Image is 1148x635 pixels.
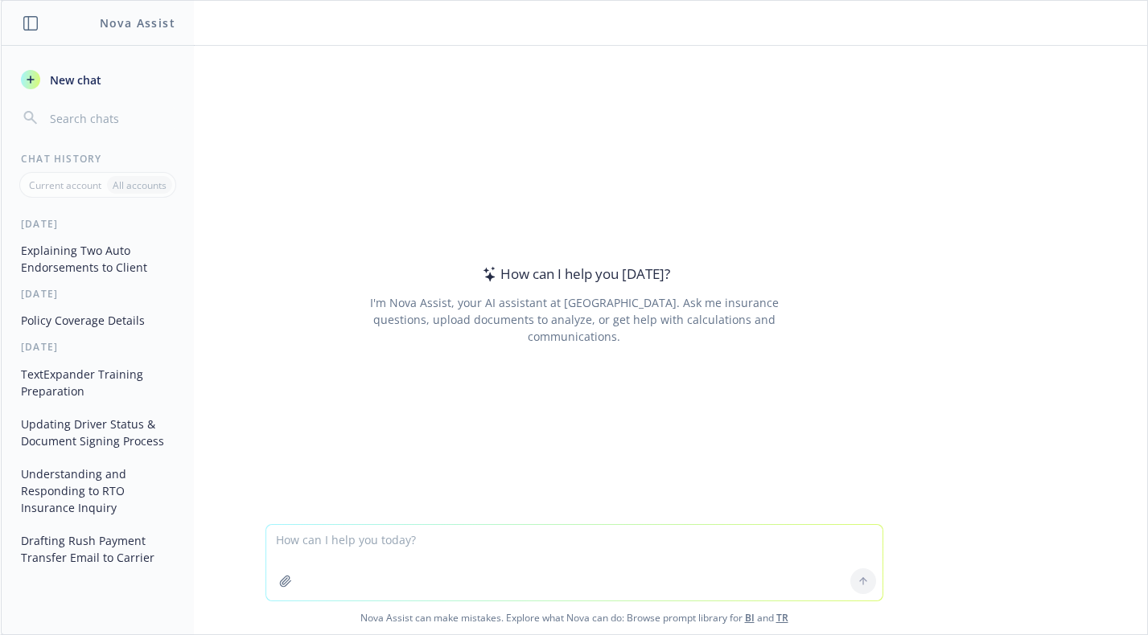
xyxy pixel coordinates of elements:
[14,461,181,521] button: Understanding and Responding to RTO Insurance Inquiry
[478,264,670,285] div: How can I help you [DATE]?
[14,411,181,454] button: Updating Driver Status & Document Signing Process
[14,307,181,334] button: Policy Coverage Details
[2,287,194,301] div: [DATE]
[14,527,181,571] button: Drafting Rush Payment Transfer Email to Carrier
[47,107,175,129] input: Search chats
[745,611,755,625] a: BI
[47,72,101,88] span: New chat
[7,601,1141,634] span: Nova Assist can make mistakes. Explore what Nova can do: Browse prompt library for and
[776,611,788,625] a: TR
[29,178,101,192] p: Current account
[100,14,175,31] h1: Nova Assist
[2,152,194,166] div: Chat History
[2,340,194,354] div: [DATE]
[2,217,194,231] div: [DATE]
[348,294,800,345] div: I'm Nova Assist, your AI assistant at [GEOGRAPHIC_DATA]. Ask me insurance questions, upload docum...
[14,237,181,281] button: Explaining Two Auto Endorsements to Client
[14,65,181,94] button: New chat
[14,361,181,404] button: TextExpander Training Preparation
[113,178,167,192] p: All accounts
